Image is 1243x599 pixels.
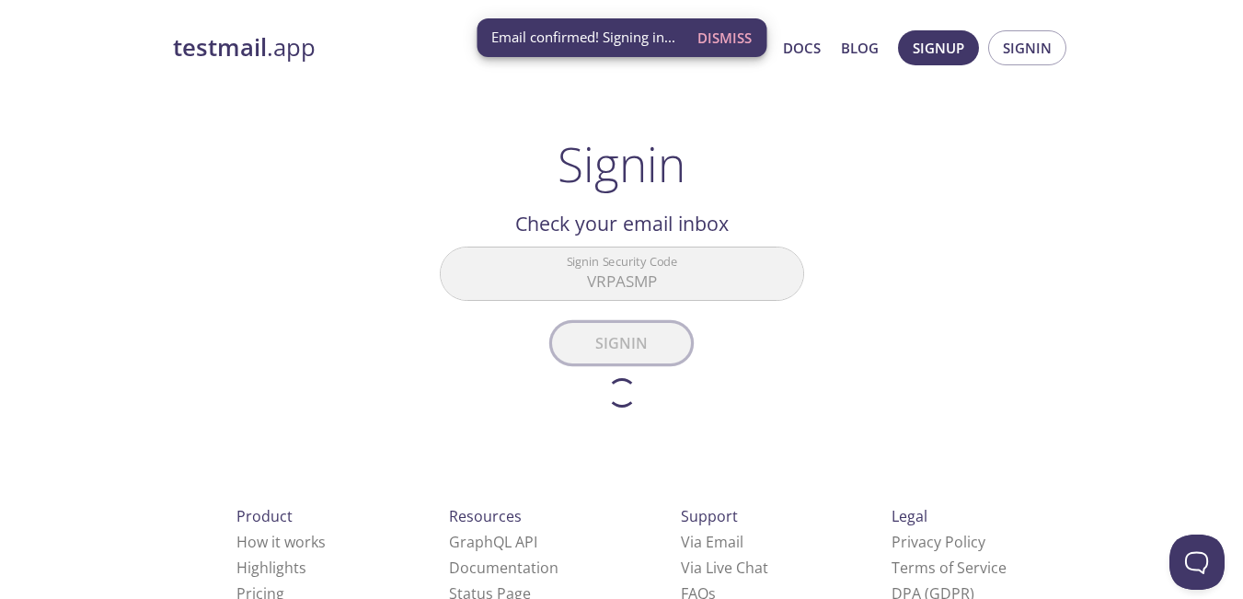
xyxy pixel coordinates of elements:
span: Support [681,506,738,526]
span: Product [236,506,293,526]
span: Signin [1003,36,1052,60]
h2: Check your email inbox [440,208,804,239]
a: Docs [783,36,821,60]
a: Via Live Chat [681,558,768,578]
a: Blog [841,36,879,60]
a: Privacy Policy [892,532,985,552]
button: Dismiss [690,20,759,55]
a: testmail.app [173,32,605,63]
a: Documentation [449,558,558,578]
iframe: Help Scout Beacon - Open [1169,535,1225,590]
span: Signup [913,36,964,60]
button: Signup [898,30,979,65]
a: How it works [236,532,326,552]
span: Legal [892,506,927,526]
a: Terms of Service [892,558,1007,578]
strong: testmail [173,31,267,63]
a: GraphQL API [449,532,537,552]
span: Resources [449,506,522,526]
a: Highlights [236,558,306,578]
span: Dismiss [697,26,752,50]
button: Signin [988,30,1066,65]
a: Via Email [681,532,743,552]
span: Email confirmed! Signing in... [491,28,675,47]
h1: Signin [558,136,685,191]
